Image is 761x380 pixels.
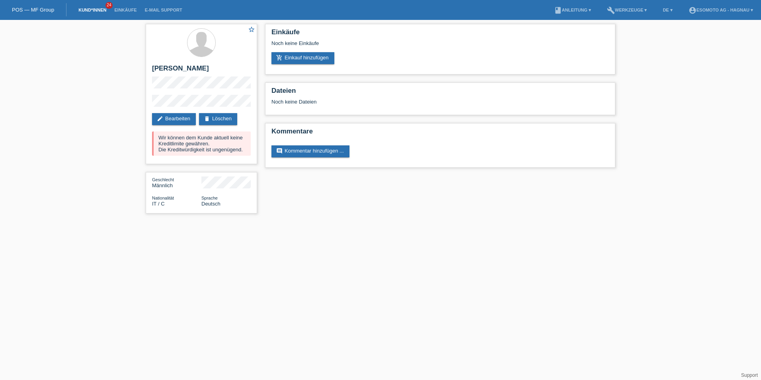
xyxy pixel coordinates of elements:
[276,148,283,154] i: comment
[152,176,201,188] div: Männlich
[201,196,218,200] span: Sprache
[248,26,255,34] a: star_border
[152,177,174,182] span: Geschlecht
[199,113,237,125] a: deleteLöschen
[204,116,210,122] i: delete
[607,6,615,14] i: build
[152,201,165,207] span: Italien / C / 20.03.1980
[271,99,515,105] div: Noch keine Dateien
[271,28,609,40] h2: Einkäufe
[554,6,562,14] i: book
[141,8,186,12] a: E-Mail Support
[152,131,251,156] div: Wir können dem Kunde aktuell keine Kreditlimite gewähren. Die Kreditwürdigkeit ist ungenügend.
[152,65,251,76] h2: [PERSON_NAME]
[74,8,110,12] a: Kund*innen
[12,7,54,13] a: POS — MF Group
[689,6,697,14] i: account_circle
[603,8,651,12] a: buildWerkzeuge ▾
[276,55,283,61] i: add_shopping_cart
[685,8,757,12] a: account_circleEsomoto AG - Hagnau ▾
[271,52,334,64] a: add_shopping_cartEinkauf hinzufügen
[271,40,609,52] div: Noch keine Einkäufe
[271,127,609,139] h2: Kommentare
[659,8,676,12] a: DE ▾
[201,201,220,207] span: Deutsch
[271,145,349,157] a: commentKommentar hinzufügen ...
[550,8,595,12] a: bookAnleitung ▾
[157,116,163,122] i: edit
[248,26,255,33] i: star_border
[152,113,196,125] a: editBearbeiten
[271,87,609,99] h2: Dateien
[105,2,113,9] span: 24
[110,8,140,12] a: Einkäufe
[152,196,174,200] span: Nationalität
[741,372,758,378] a: Support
